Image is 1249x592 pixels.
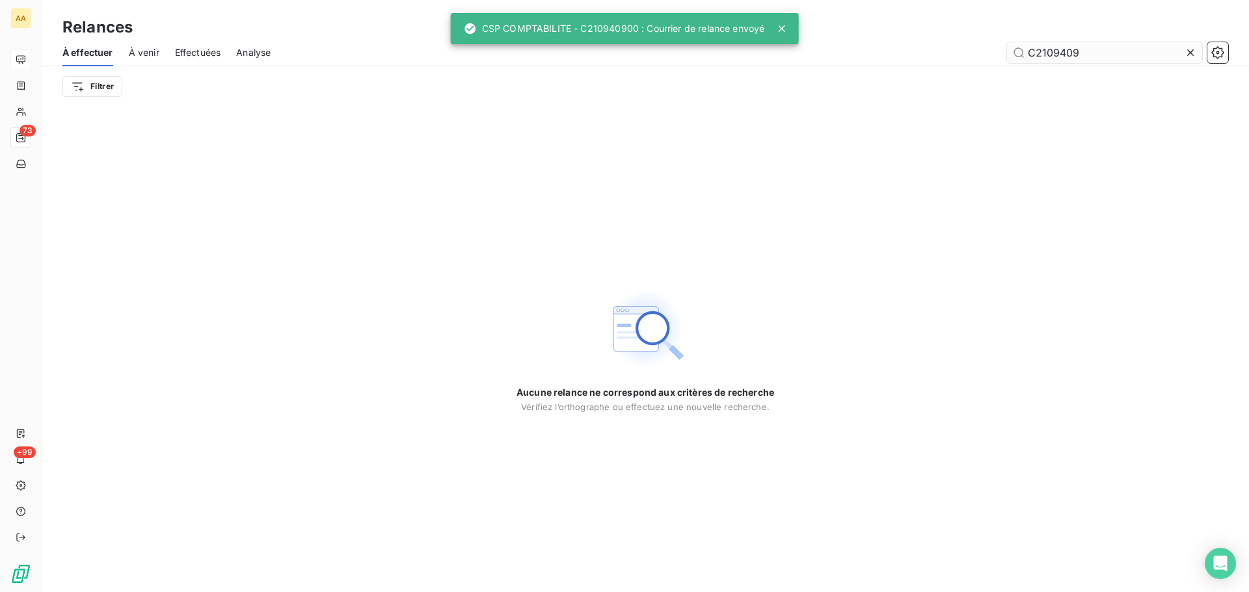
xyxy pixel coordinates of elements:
[175,46,221,59] span: Effectuées
[1007,42,1202,63] input: Rechercher
[10,563,31,584] img: Logo LeanPay
[129,46,159,59] span: À venir
[14,446,36,458] span: +99
[62,76,122,97] button: Filtrer
[62,46,113,59] span: À effectuer
[1205,548,1236,579] div: Open Intercom Messenger
[236,46,271,59] span: Analyse
[517,386,774,399] span: Aucune relance ne correspond aux critères de recherche
[464,17,765,40] div: CSP COMPTABILITE - C210940900 : Courrier de relance envoyé
[62,16,133,39] h3: Relances
[20,125,36,136] span: 73
[521,402,770,412] span: Vérifiez l’orthographe ou effectuez une nouvelle recherche.
[10,8,31,29] div: AA
[604,287,687,370] img: Empty state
